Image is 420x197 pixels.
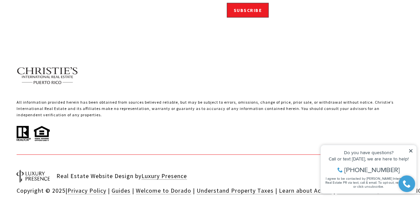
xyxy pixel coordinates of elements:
[234,7,262,13] span: Subscribe
[7,15,96,20] div: Do you have questions?
[8,41,95,53] span: I agree to be contacted by [PERSON_NAME] International Real Estate PR via text, call & email. To ...
[227,3,269,18] button: Subscribe
[56,171,187,181] div: Real Estate Website Design by
[17,59,78,92] img: Christie's International Real Estate text transparent background
[132,187,134,194] span: |
[52,187,65,194] span: 2025
[193,187,195,194] span: |
[7,21,96,26] div: Call or text [DATE], we are here to help!
[67,187,106,194] a: Privacy Policy
[141,172,187,180] a: Luxury Presence
[197,187,274,194] a: Understand Property Taxes
[112,187,130,194] a: Guides
[279,187,332,194] a: Learn about Act 60
[27,31,83,38] span: [PHONE_NUMBER]
[136,187,191,194] a: Welcome to Dorado
[17,187,50,194] span: Copyright ©
[17,99,403,125] p: All information provided herein has been obtained from sources believed reliable, but may be subj...
[275,187,277,194] span: |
